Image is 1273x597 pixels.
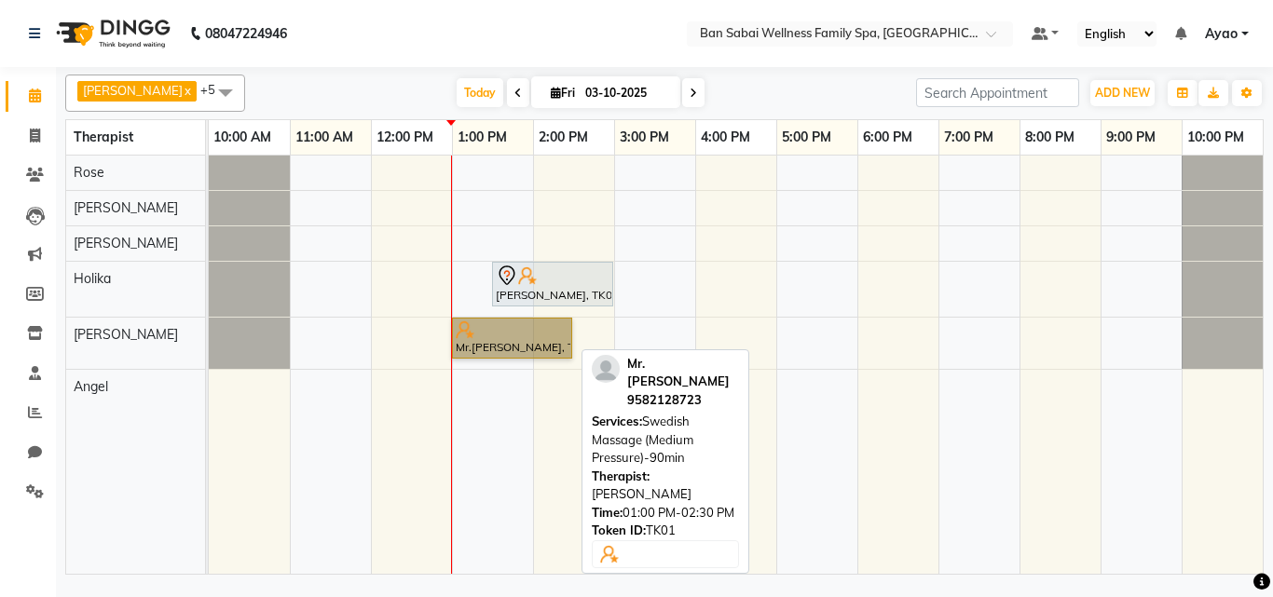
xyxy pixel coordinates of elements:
span: [PERSON_NAME] [74,326,178,343]
a: x [183,83,191,98]
a: 8:00 PM [1020,124,1079,151]
span: Swedish Massage (Medium Pressure)-90min [592,414,693,465]
span: Time: [592,505,623,520]
span: Rose [74,164,104,181]
a: 10:00 AM [209,124,276,151]
a: 10:00 PM [1183,124,1249,151]
a: 3:00 PM [615,124,674,151]
span: Ayao [1205,24,1238,44]
a: 2:00 PM [534,124,593,151]
span: Fri [546,86,580,100]
a: 9:00 PM [1102,124,1160,151]
a: 12:00 PM [372,124,438,151]
span: Holika [74,270,111,287]
span: [PERSON_NAME] [74,235,178,251]
a: 5:00 PM [777,124,836,151]
button: ADD NEW [1090,80,1155,106]
span: Mr.[PERSON_NAME] [627,356,730,389]
img: logo [48,7,175,60]
a: 7:00 PM [939,124,998,151]
span: Token ID: [592,522,646,537]
span: Angel [74,378,108,395]
a: 4:00 PM [696,124,755,151]
a: 6:00 PM [858,124,917,151]
span: Therapist: [592,468,650,483]
input: Search Appointment [916,78,1079,107]
div: [PERSON_NAME] [592,468,739,504]
div: 01:00 PM-02:30 PM [592,504,739,522]
span: ADD NEW [1095,86,1150,100]
b: 08047224946 [205,7,287,60]
img: profile [592,355,620,383]
span: Therapist [74,129,133,145]
span: +5 [200,82,229,97]
a: 1:00 PM [453,124,512,151]
div: [PERSON_NAME], TK02, 01:30 PM-03:00 PM, Deep Tissue Massage (Strong Pressure)-3500 [494,265,611,304]
input: 2025-10-03 [580,79,673,107]
span: [PERSON_NAME] [83,83,183,98]
a: 11:00 AM [291,124,358,151]
span: [PERSON_NAME] [74,199,178,216]
span: Services: [592,414,642,428]
span: Today [457,78,503,107]
div: TK01 [592,522,739,540]
div: 9582128723 [627,391,739,410]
